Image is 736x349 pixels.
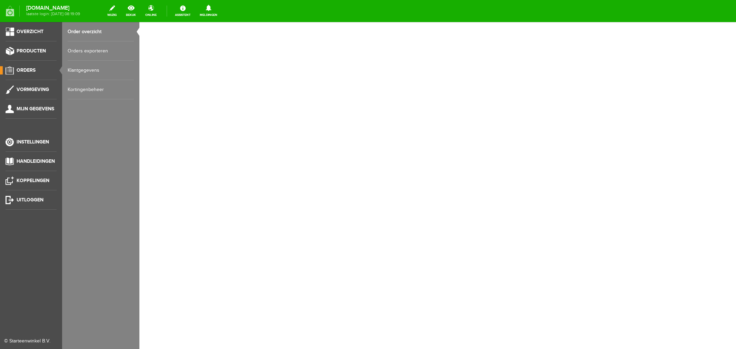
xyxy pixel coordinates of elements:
a: Meldingen [196,3,222,19]
span: Producten [17,48,46,54]
a: Order overzicht [68,22,134,41]
span: Overzicht [17,29,43,34]
a: wijzig [103,3,121,19]
strong: [DOMAIN_NAME] [26,6,80,10]
span: laatste login: [DATE] 08:19:09 [26,12,80,16]
a: Klantgegevens [68,61,134,80]
a: Kortingenbeheer [68,80,134,99]
span: Handleidingen [17,158,55,164]
span: Instellingen [17,139,49,145]
a: Orders exporteren [68,41,134,61]
span: Uitloggen [17,197,43,203]
span: Orders [17,67,36,73]
a: online [141,3,161,19]
a: Assistent [171,3,195,19]
span: Vormgeving [17,87,49,92]
div: © Starteenwinkel B.V. [4,338,52,345]
a: bekijk [122,3,140,19]
span: Koppelingen [17,178,49,183]
span: Mijn gegevens [17,106,54,112]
